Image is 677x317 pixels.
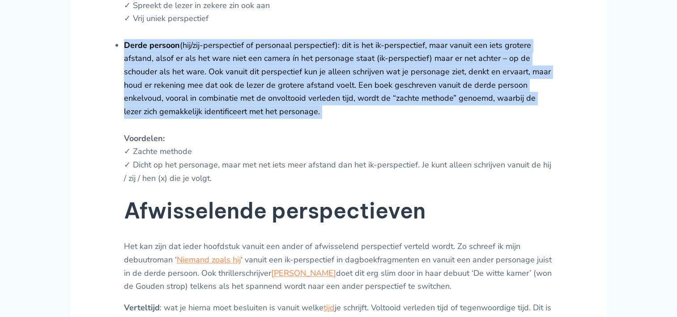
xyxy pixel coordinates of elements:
[324,302,335,313] a: tijd
[177,254,241,265] a: Niemand zoals hij
[124,197,554,225] h2: Afwisselende perspectieven
[124,40,180,51] strong: Derde persoon
[124,133,165,144] strong: Voordelen:
[124,240,554,293] p: Het kan zijn dat ieder hoofdstuk vanuit een ander of afwisselend perspectief verteld wordt. Zo sc...
[124,302,160,313] strong: Verteltijd
[124,39,554,185] li: (hij/zij-perspectief of personaal perspectief): dit is het ik-perspectief, maar vanuit een iets g...
[271,268,336,278] a: [PERSON_NAME]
